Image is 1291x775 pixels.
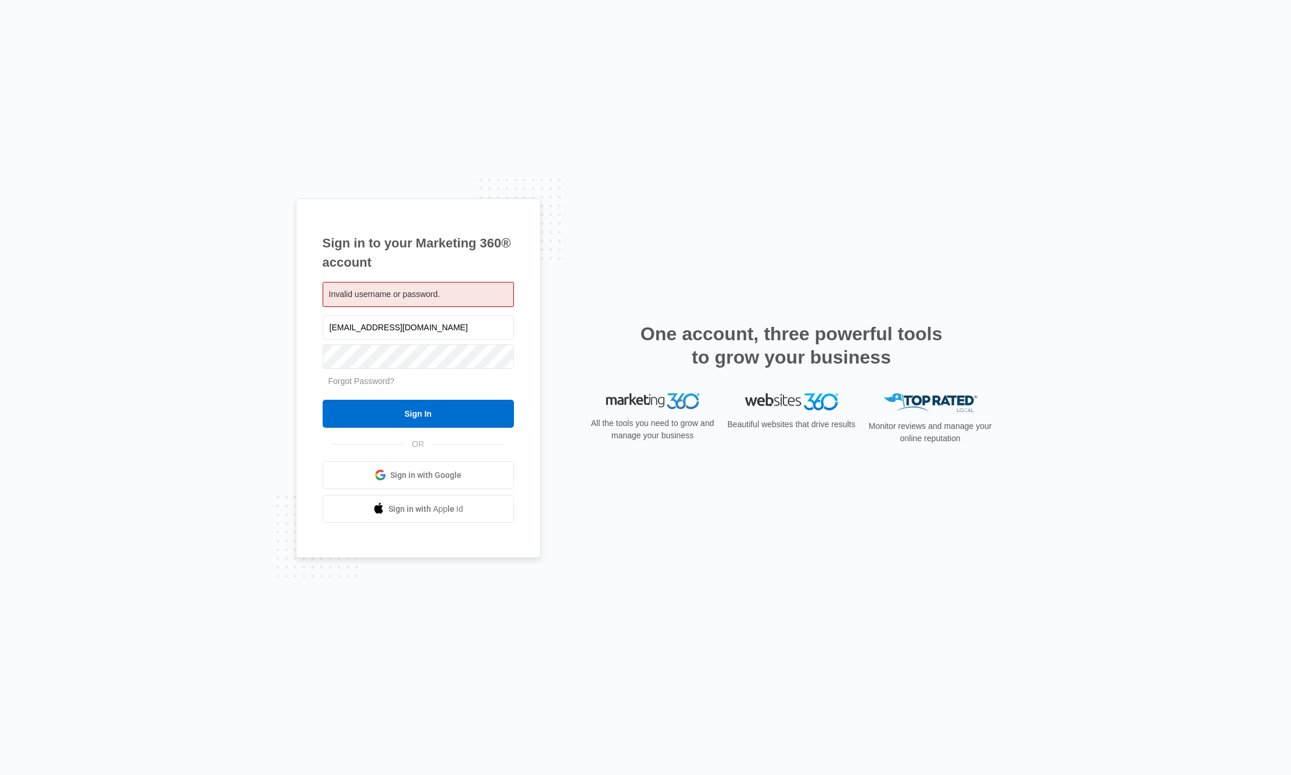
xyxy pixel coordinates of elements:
[726,418,857,431] p: Beautiful websites that drive results
[323,315,514,340] input: Email
[865,420,996,445] p: Monitor reviews and manage your online reputation
[637,322,946,369] h2: One account, three powerful tools to grow your business
[587,417,718,442] p: All the tools you need to grow and manage your business
[323,495,514,523] a: Sign in with Apple Id
[323,233,514,272] h1: Sign in to your Marketing 360® account
[404,438,432,451] span: OR
[323,461,514,489] a: Sign in with Google
[389,503,463,515] span: Sign in with Apple Id
[323,400,514,428] input: Sign In
[884,393,977,413] img: Top Rated Local
[606,393,699,410] img: Marketing 360
[745,393,838,410] img: Websites 360
[328,376,395,386] a: Forgot Password?
[329,289,440,299] span: Invalid username or password.
[390,469,461,481] span: Sign in with Google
